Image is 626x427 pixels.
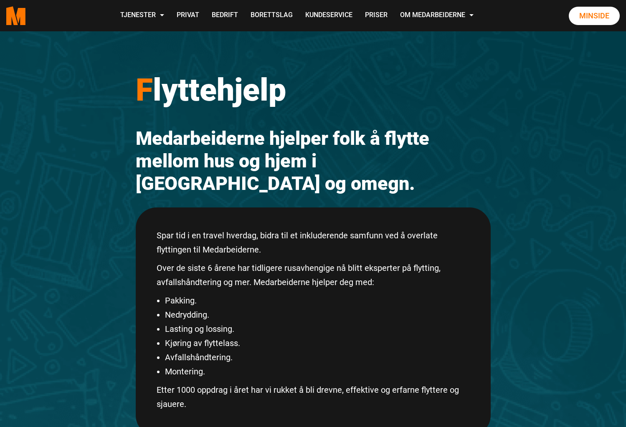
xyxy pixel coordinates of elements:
li: Lasting og lossing. [165,322,470,336]
li: Kjøring av flyttelass. [165,336,470,350]
a: Privat [170,1,205,30]
li: Pakking. [165,293,470,308]
span: F [136,71,153,108]
li: Avfallshåndtering. [165,350,470,364]
p: Etter 1000 oppdrag i året har vi rukket å bli drevne, effektive og erfarne flyttere og sjauere. [157,383,470,411]
a: Kundeservice [299,1,359,30]
li: Nedrydding. [165,308,470,322]
p: Spar tid i en travel hverdag, bidra til et inkluderende samfunn ved å overlate flyttingen til Med... [157,228,470,257]
a: Minside [569,7,620,25]
a: Om Medarbeiderne [394,1,480,30]
h1: lyttehjelp [136,71,491,109]
h2: Medarbeiderne hjelper folk å flytte mellom hus og hjem i [GEOGRAPHIC_DATA] og omegn. [136,127,491,195]
p: Over de siste 6 årene har tidligere rusavhengige nå blitt eksperter på flytting, avfallshåndterin... [157,261,470,289]
a: Borettslag [244,1,299,30]
li: Montering. [165,364,470,379]
a: Tjenester [114,1,170,30]
a: Bedrift [205,1,244,30]
a: Priser [359,1,394,30]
